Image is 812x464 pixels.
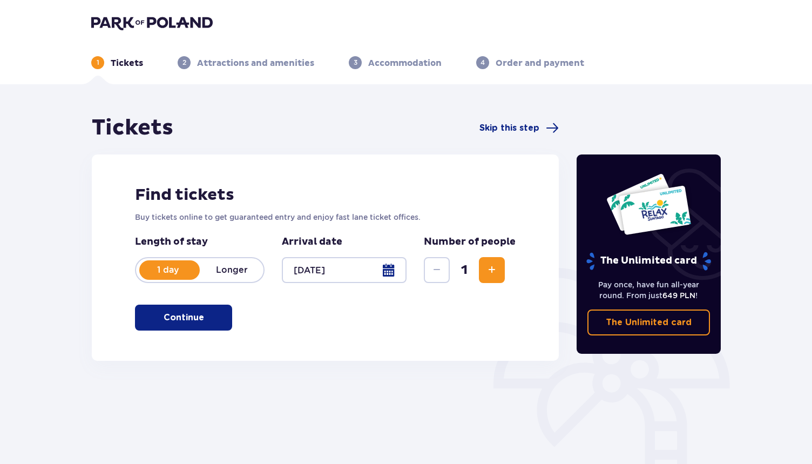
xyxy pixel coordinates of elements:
p: Buy tickets online to get guaranteed entry and enjoy fast lane ticket offices. [135,212,516,223]
div: 4Order and payment [476,56,584,69]
p: The Unlimited card [606,317,692,328]
h2: Find tickets [135,185,516,205]
button: Decrease [424,257,450,283]
p: Longer [200,264,263,276]
img: Two entry cards to Suntago with the word 'UNLIMITED RELAX', featuring a white background with tro... [606,173,692,236]
div: 1Tickets [91,56,143,69]
a: The Unlimited card [587,310,710,335]
p: Tickets [111,57,143,69]
div: 2Attractions and amenities [178,56,314,69]
p: 3 [354,58,357,68]
span: 1 [452,262,477,278]
p: Continue [164,312,204,324]
h1: Tickets [92,115,173,142]
img: Park of Poland logo [91,15,213,30]
button: Continue [135,305,232,331]
p: Length of stay [135,236,265,248]
p: 1 [97,58,99,68]
p: Arrival date [282,236,342,248]
p: 1 day [136,264,200,276]
button: Increase [479,257,505,283]
a: Skip this step [479,122,559,135]
p: The Unlimited card [585,252,712,271]
p: Number of people [424,236,516,248]
p: Attractions and amenities [197,57,314,69]
p: Pay once, have fun all-year round. From just ! [587,279,710,301]
span: 649 PLN [662,291,695,300]
p: Order and payment [496,57,584,69]
p: Accommodation [368,57,442,69]
span: Skip this step [479,122,539,134]
div: 3Accommodation [349,56,442,69]
p: 4 [481,58,485,68]
p: 2 [182,58,186,68]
